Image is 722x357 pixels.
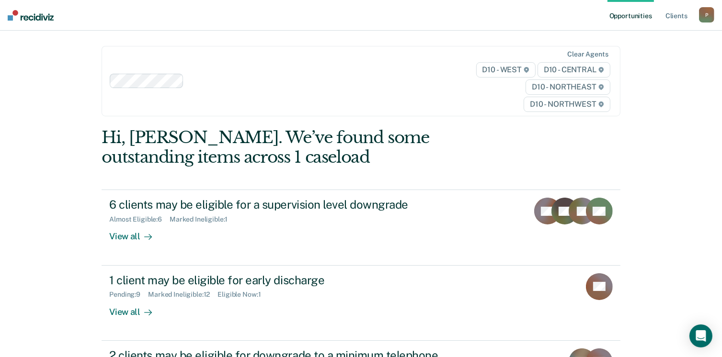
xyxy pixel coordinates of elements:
[170,215,235,223] div: Marked Ineligible : 1
[109,198,446,212] div: 6 clients may be eligible for a supervision level downgrade
[109,273,446,287] div: 1 client may be eligible for early discharge
[699,7,714,22] button: P
[102,266,620,341] a: 1 client may be eligible for early dischargePending:9Marked Ineligible:12Eligible Now:1View all
[476,62,536,78] span: D10 - WEST
[689,324,712,347] div: Open Intercom Messenger
[109,290,148,299] div: Pending : 9
[148,290,218,299] div: Marked Ineligible : 12
[109,215,170,223] div: Almost Eligible : 6
[102,190,620,265] a: 6 clients may be eligible for a supervision level downgradeAlmost Eligible:6Marked Ineligible:1Vi...
[538,62,610,78] span: D10 - CENTRAL
[567,50,608,58] div: Clear agents
[524,97,610,112] span: D10 - NORTHWEST
[8,10,54,21] img: Recidiviz
[109,223,163,242] div: View all
[218,290,268,299] div: Eligible Now : 1
[102,128,516,167] div: Hi, [PERSON_NAME]. We’ve found some outstanding items across 1 caseload
[109,299,163,317] div: View all
[526,79,610,95] span: D10 - NORTHEAST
